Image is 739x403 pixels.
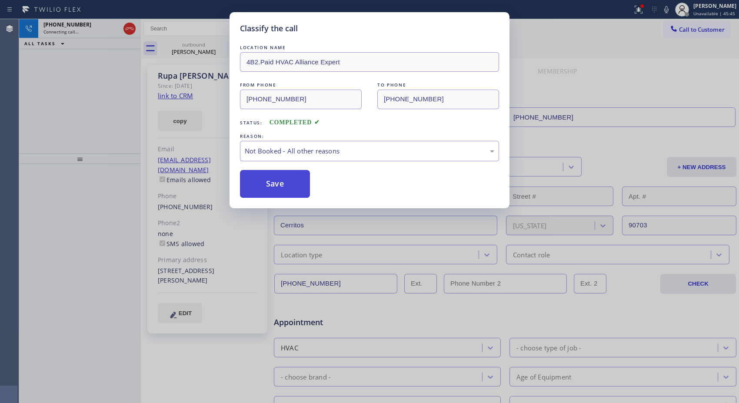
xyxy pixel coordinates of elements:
h5: Classify the call [240,23,298,34]
span: Status: [240,120,263,126]
input: From phone [240,90,362,109]
div: Not Booked - All other reasons [245,146,494,156]
div: LOCATION NAME [240,43,499,52]
div: REASON: [240,132,499,141]
div: TO PHONE [377,80,499,90]
div: FROM PHONE [240,80,362,90]
input: To phone [377,90,499,109]
span: COMPLETED [270,119,320,126]
button: Save [240,170,310,198]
